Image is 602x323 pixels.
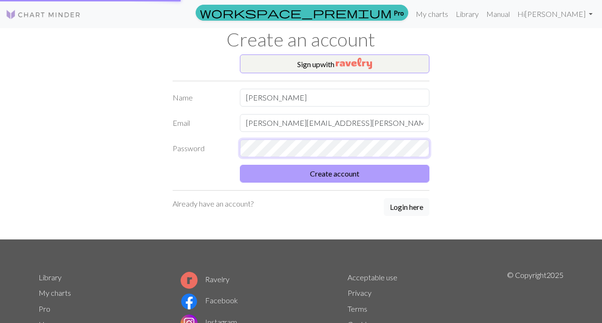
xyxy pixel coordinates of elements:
[514,5,596,23] a: Hi[PERSON_NAME]
[167,114,234,132] label: Email
[348,273,397,282] a: Acceptable use
[181,272,198,289] img: Ravelry logo
[181,296,238,305] a: Facebook
[196,5,408,21] a: Pro
[39,273,62,282] a: Library
[452,5,483,23] a: Library
[6,9,81,20] img: Logo
[181,293,198,310] img: Facebook logo
[240,54,430,73] button: Sign upwith
[384,198,429,216] button: Login here
[181,275,230,284] a: Ravelry
[33,28,569,51] h1: Create an account
[200,6,392,19] span: workspace_premium
[483,5,514,23] a: Manual
[167,139,234,157] label: Password
[336,58,372,69] img: Ravelry
[39,304,50,313] a: Pro
[348,288,372,297] a: Privacy
[167,89,234,107] label: Name
[412,5,452,23] a: My charts
[173,198,253,209] p: Already have an account?
[240,165,430,183] button: Create account
[39,288,71,297] a: My charts
[384,198,429,217] a: Login here
[348,304,367,313] a: Terms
